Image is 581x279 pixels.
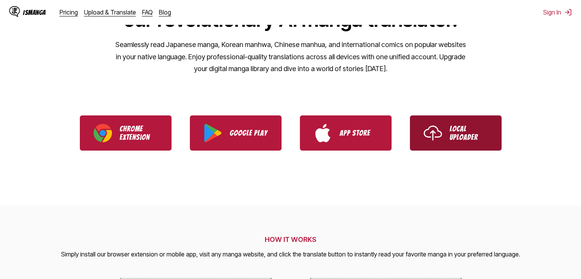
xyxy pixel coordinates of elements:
p: Google Play [230,129,268,137]
h2: HOW IT WORKS [61,235,520,243]
a: Use IsManga Local Uploader [410,115,502,151]
a: Blog [159,8,171,16]
img: Upload icon [424,124,442,142]
a: Download IsManga from Google Play [190,115,282,151]
a: IsManga LogoIsManga [9,6,60,18]
a: Download IsManga from App Store [300,115,392,151]
p: Chrome Extension [120,125,158,141]
img: Google Play logo [204,124,222,142]
a: Pricing [60,8,78,16]
img: Sign out [564,8,572,16]
p: Seamlessly read Japanese manga, Korean manhwa, Chinese manhua, and international comics on popula... [115,39,466,75]
a: Upload & Translate [84,8,136,16]
p: App Store [340,129,378,137]
div: IsManga [23,9,46,16]
img: App Store logo [314,124,332,142]
a: FAQ [142,8,153,16]
a: Download IsManga Chrome Extension [80,115,172,151]
p: Simply install our browser extension or mobile app, visit any manga website, and click the transl... [61,250,520,260]
button: Sign In [543,8,572,16]
p: Local Uploader [450,125,488,141]
img: Chrome logo [94,124,112,142]
img: IsManga Logo [9,6,20,17]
